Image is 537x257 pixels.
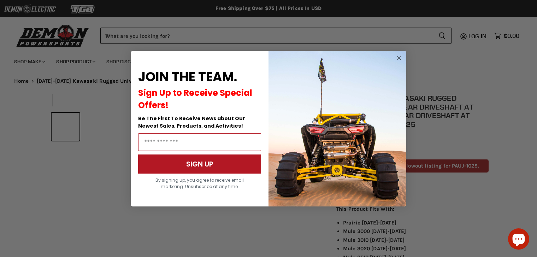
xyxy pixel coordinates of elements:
[506,228,531,251] inbox-online-store-chat: Shopify online store chat
[138,133,261,151] input: Email Address
[138,115,245,129] span: Be The First To Receive News about Our Newest Sales, Products, and Activities!
[138,68,237,86] span: JOIN THE TEAM.
[155,177,244,189] span: By signing up, you agree to receive email marketing. Unsubscribe at any time.
[138,154,261,174] button: SIGN UP
[268,51,406,206] img: a9095488-b6e7-41ba-879d-588abfab540b.jpeg
[395,54,403,63] button: Close dialog
[138,87,252,111] span: Sign Up to Receive Special Offers!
